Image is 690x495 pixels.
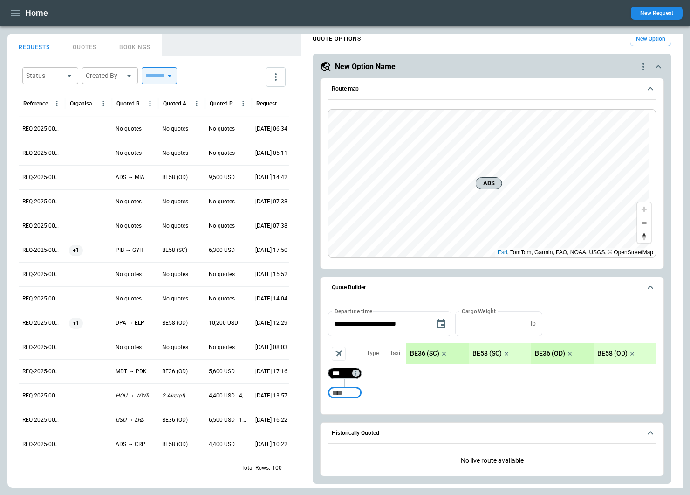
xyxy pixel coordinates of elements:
p: DPA → ELP [116,319,144,327]
button: REQUESTS [7,34,61,56]
p: REQ-2025-000250 [22,440,61,448]
button: QUOTES [61,34,108,56]
span: Aircraft selection [332,347,346,361]
button: Quoted Price column menu [237,98,249,110]
button: New Option [630,32,671,46]
div: Historically Quoted [328,449,656,472]
p: 5,600 USD [209,368,235,376]
h6: Route map [332,86,359,92]
p: HOU → WWR [116,392,149,400]
p: No quotes [209,222,235,230]
button: Historically Quoted [328,423,656,444]
h6: Historically Quoted [332,430,379,436]
h1: Home [25,7,48,19]
span: +1 [69,238,83,262]
button: Zoom in [637,202,651,216]
p: 08/27/2025 05:11 [255,149,287,157]
p: 08/01/2025 10:22 [255,440,287,448]
p: 4,400 USD [209,440,235,448]
button: Quote Builder [328,277,656,299]
p: No quotes [209,295,235,303]
p: BE36 (SC) [410,349,439,357]
button: Quoted Route column menu [144,98,156,110]
p: REQ-2025-000258 [22,246,61,254]
p: No quotes [116,343,142,351]
div: Route map [328,109,656,258]
p: 08/22/2025 12:29 [255,319,287,327]
p: 08/04/2025 16:22 [255,416,287,424]
p: GSO → LRD [116,416,144,424]
p: No quotes [162,271,188,279]
p: 08/22/2025 15:52 [255,271,287,279]
p: REQ-2025-000262 [22,149,61,157]
p: No quotes [162,198,188,206]
p: Total Rows: [241,464,270,472]
span: +1 [69,311,83,335]
button: Organisation column menu [97,98,109,110]
button: Choose date, selected date is Aug 28, 2025 [432,314,451,333]
button: Route map [328,78,656,100]
button: Request Created At (UTC-05:00) column menu [284,98,296,110]
p: No quotes [209,198,235,206]
div: Too short [328,387,362,398]
p: No quotes [116,271,142,279]
p: No quotes [116,198,142,206]
button: Reference column menu [51,98,63,110]
div: Status [26,71,63,80]
p: BE58 (SC) [472,349,502,357]
p: REQ-2025-000261 [22,174,61,181]
div: Quoted Route [116,100,144,107]
p: PIB → GYH [116,246,143,254]
canvas: Map [328,110,649,257]
button: New Request [631,7,683,20]
p: REQ-2025-000256 [22,295,61,303]
label: Departure time [335,307,373,315]
p: REQ-2025-000253 [22,368,61,376]
p: 08/26/2025 07:38 [255,222,287,230]
p: Type [367,349,379,357]
p: REQ-2025-000257 [22,271,61,279]
p: MDT → PDK [116,368,147,376]
h5: New Option Name [335,62,396,72]
p: Taxi [390,349,400,357]
p: No quotes [116,222,142,230]
p: BE58 (OD) [162,174,188,181]
button: more [266,67,286,87]
p: 4,400 USD - 4,900 USD [209,392,248,400]
div: Quote Builder [328,311,656,403]
p: 08/26/2025 14:42 [255,174,287,181]
p: lb [531,320,536,328]
p: REQ-2025-000251 [22,416,61,424]
p: 9,500 USD [209,174,235,181]
p: 08/22/2025 08:03 [255,343,287,351]
h4: QUOTE OPTIONS [313,37,361,41]
p: BE58 (OD) [162,440,188,448]
p: REQ-2025-000260 [22,198,61,206]
div: Too short [328,368,362,379]
span: ADS [480,179,498,188]
p: REQ-2025-000252 [22,392,61,400]
div: Reference [23,100,48,107]
p: 10,200 USD [209,319,238,327]
p: No quotes [116,295,142,303]
div: scrollable content [301,28,683,488]
p: REQ-2025-000259 [22,222,61,230]
p: BE36 (OD) [162,368,188,376]
p: BE58 (OD) [162,319,188,327]
div: Quoted Aircraft [163,100,191,107]
p: No quotes [162,125,188,133]
p: No quotes [162,222,188,230]
p: 08/26/2025 07:38 [255,198,287,206]
p: No quotes [209,149,235,157]
p: ADS → CRP [116,440,145,448]
p: REQ-2025-000255 [22,319,61,327]
p: 08/27/2025 06:34 [255,125,287,133]
div: Quoted Price [210,100,237,107]
div: scrollable content [406,343,656,364]
p: 08/19/2025 17:16 [255,368,287,376]
p: 6,500 USD - 11,300 USD [209,416,248,424]
p: No quotes [209,271,235,279]
button: Reset bearing to north [637,230,651,243]
p: BE58 (SC) [162,246,187,254]
button: New Option Namequote-option-actions [320,61,664,72]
